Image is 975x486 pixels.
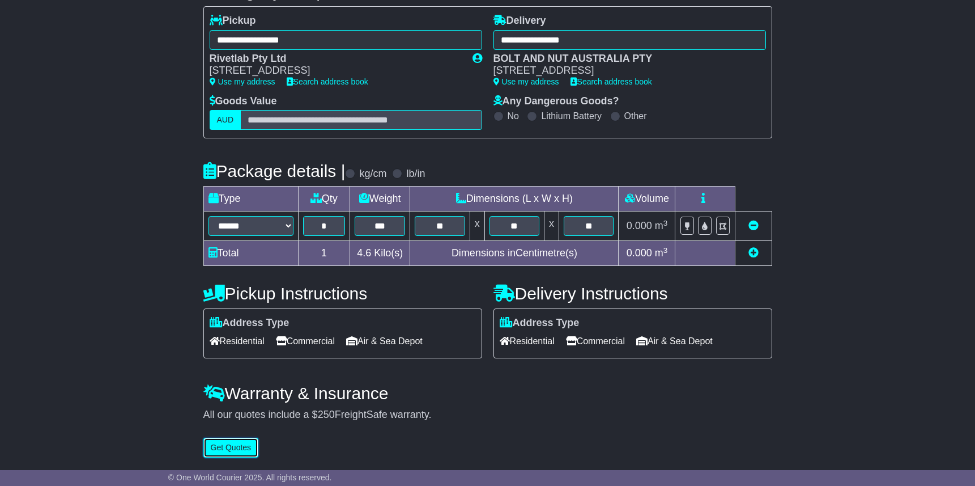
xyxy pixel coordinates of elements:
label: Address Type [500,317,580,329]
label: Other [624,111,647,121]
span: Air & Sea Depot [346,332,423,350]
td: Qty [298,187,350,212]
td: Total [203,241,298,266]
label: Delivery [493,15,546,27]
span: Air & Sea Depot [636,332,713,350]
label: No [508,111,519,121]
span: Residential [210,332,265,350]
td: x [470,212,484,241]
span: 4.6 [357,247,371,259]
a: Add new item [748,247,759,259]
span: 0.000 [627,220,652,231]
span: m [655,247,668,259]
label: Pickup [210,15,256,27]
span: 250 [318,409,335,420]
label: lb/in [406,168,425,180]
div: [STREET_ADDRESS] [493,65,755,77]
div: Rivetlab Pty Ltd [210,53,461,65]
div: [STREET_ADDRESS] [210,65,461,77]
label: Any Dangerous Goods? [493,95,619,108]
h4: Delivery Instructions [493,284,772,303]
a: Search address book [287,77,368,86]
td: 1 [298,241,350,266]
span: m [655,220,668,231]
td: Dimensions in Centimetre(s) [410,241,619,266]
td: Weight [350,187,410,212]
span: Commercial [566,332,625,350]
a: Use my address [210,77,275,86]
span: 0.000 [627,247,652,259]
button: Get Quotes [203,438,259,458]
span: Residential [500,332,555,350]
td: Dimensions (L x W x H) [410,187,619,212]
td: Type [203,187,298,212]
span: © One World Courier 2025. All rights reserved. [168,473,332,482]
td: x [544,212,559,241]
a: Remove this item [748,220,759,231]
label: kg/cm [359,168,386,180]
h4: Pickup Instructions [203,284,482,303]
sup: 3 [663,219,668,227]
a: Search address book [570,77,652,86]
label: Goods Value [210,95,277,108]
a: Use my address [493,77,559,86]
div: BOLT AND NUT AUSTRALIA PTY [493,53,755,65]
label: Lithium Battery [541,111,602,121]
div: All our quotes include a $ FreightSafe warranty. [203,409,772,421]
h4: Warranty & Insurance [203,384,772,403]
sup: 3 [663,246,668,255]
td: Volume [619,187,675,212]
td: Kilo(s) [350,241,410,266]
h4: Package details | [203,162,346,180]
label: Address Type [210,317,289,329]
span: Commercial [276,332,335,350]
label: AUD [210,110,241,130]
